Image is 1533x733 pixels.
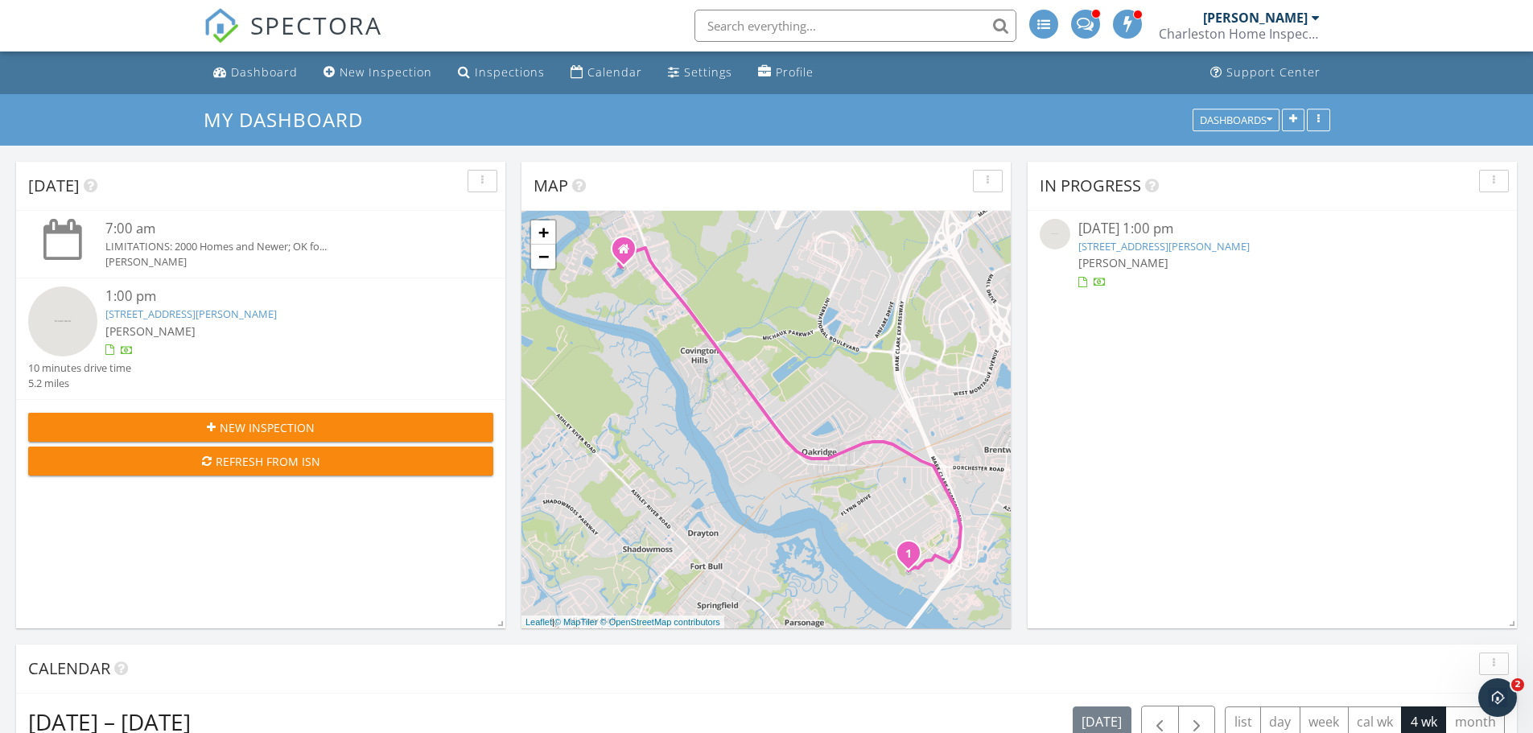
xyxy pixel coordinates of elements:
[28,286,97,356] img: streetview
[1159,26,1320,42] div: Charleston Home Inspection
[28,413,493,442] button: New Inspection
[534,175,568,196] span: Map
[694,10,1016,42] input: Search everything...
[1078,239,1250,253] a: [STREET_ADDRESS][PERSON_NAME]
[531,245,555,269] a: Zoom out
[776,64,814,80] div: Profile
[105,219,455,239] div: 7:00 am
[231,64,298,80] div: Dashboard
[521,616,724,629] div: |
[204,22,382,56] a: SPECTORA
[587,64,642,80] div: Calendar
[475,64,545,80] div: Inspections
[204,8,239,43] img: The Best Home Inspection Software - Spectora
[1200,114,1272,126] div: Dashboards
[1078,219,1466,239] div: [DATE] 1:00 pm
[1204,58,1327,88] a: Support Center
[1511,678,1524,691] span: 2
[1040,219,1505,290] a: [DATE] 1:00 pm [STREET_ADDRESS][PERSON_NAME] [PERSON_NAME]
[661,58,739,88] a: Settings
[909,553,918,562] div: 4252 Faber Pl Dr 203, North Charleston, SC 29405
[105,286,455,307] div: 1:00 pm
[28,360,131,376] div: 10 minutes drive time
[564,58,649,88] a: Calendar
[41,453,480,470] div: Refresh from ISN
[624,249,633,258] div: 6625 Dorchester Rd Lot 206, North Charleston SC 29418
[1226,64,1321,80] div: Support Center
[905,549,912,560] i: 1
[207,58,304,88] a: Dashboard
[1078,255,1168,270] span: [PERSON_NAME]
[600,617,720,627] a: © OpenStreetMap contributors
[1203,10,1308,26] div: [PERSON_NAME]
[105,254,455,270] div: [PERSON_NAME]
[451,58,551,88] a: Inspections
[220,419,315,436] span: New Inspection
[554,617,598,627] a: © MapTiler
[250,8,382,42] span: SPECTORA
[752,58,820,88] a: Profile
[531,220,555,245] a: Zoom in
[1040,175,1141,196] span: In Progress
[28,376,131,391] div: 5.2 miles
[317,58,439,88] a: New Inspection
[28,657,110,679] span: Calendar
[1040,219,1070,249] img: streetview
[204,106,377,133] a: My Dashboard
[28,286,493,391] a: 1:00 pm [STREET_ADDRESS][PERSON_NAME] [PERSON_NAME] 10 minutes drive time 5.2 miles
[525,617,552,627] a: Leaflet
[684,64,732,80] div: Settings
[340,64,432,80] div: New Inspection
[105,239,455,254] div: LIMITATIONS: 2000 Homes and Newer; OK fo...
[28,175,80,196] span: [DATE]
[1478,678,1517,717] iframe: Intercom live chat
[105,323,196,339] span: [PERSON_NAME]
[1193,109,1280,131] button: Dashboards
[28,447,493,476] button: Refresh from ISN
[105,307,277,321] a: [STREET_ADDRESS][PERSON_NAME]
